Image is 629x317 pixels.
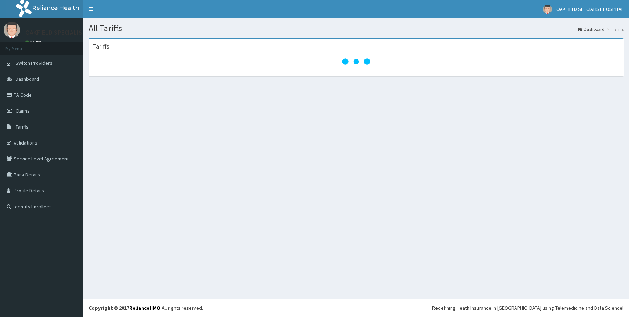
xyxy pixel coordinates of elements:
li: Tariffs [605,26,624,32]
h3: Tariffs [92,43,109,50]
img: User Image [4,22,20,38]
span: OAKFIELD SPECIALIST HOSPITAL [556,6,624,12]
span: Dashboard [16,76,39,82]
footer: All rights reserved. [83,299,629,317]
img: User Image [543,5,552,14]
span: Tariffs [16,124,29,130]
svg: audio-loading [342,47,371,76]
strong: Copyright © 2017 . [89,305,162,311]
a: Online [25,39,43,45]
div: Redefining Heath Insurance in [GEOGRAPHIC_DATA] using Telemedicine and Data Science! [432,304,624,312]
a: RelianceHMO [129,305,160,311]
h1: All Tariffs [89,24,624,33]
p: OAKFIELD SPECIALIST HOSPITAL [25,29,116,36]
span: Claims [16,108,30,114]
span: Switch Providers [16,60,52,66]
a: Dashboard [578,26,604,32]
